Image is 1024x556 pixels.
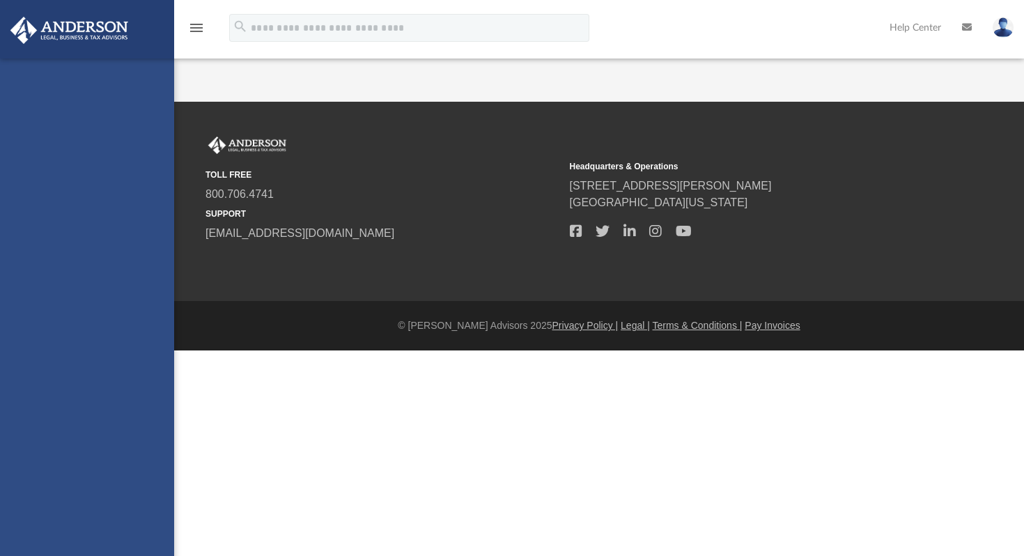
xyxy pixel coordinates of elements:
[552,320,619,331] a: Privacy Policy |
[174,318,1024,333] div: © [PERSON_NAME] Advisors 2025
[653,320,743,331] a: Terms & Conditions |
[205,137,289,155] img: Anderson Advisors Platinum Portal
[6,17,132,44] img: Anderson Advisors Platinum Portal
[188,20,205,36] i: menu
[205,188,274,200] a: 800.706.4741
[621,320,650,331] a: Legal |
[570,160,924,173] small: Headquarters & Operations
[205,208,560,220] small: SUPPORT
[570,196,748,208] a: [GEOGRAPHIC_DATA][US_STATE]
[205,227,394,239] a: [EMAIL_ADDRESS][DOMAIN_NAME]
[205,169,560,181] small: TOLL FREE
[233,19,248,34] i: search
[188,26,205,36] a: menu
[993,17,1014,38] img: User Pic
[570,180,772,192] a: [STREET_ADDRESS][PERSON_NAME]
[745,320,800,331] a: Pay Invoices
